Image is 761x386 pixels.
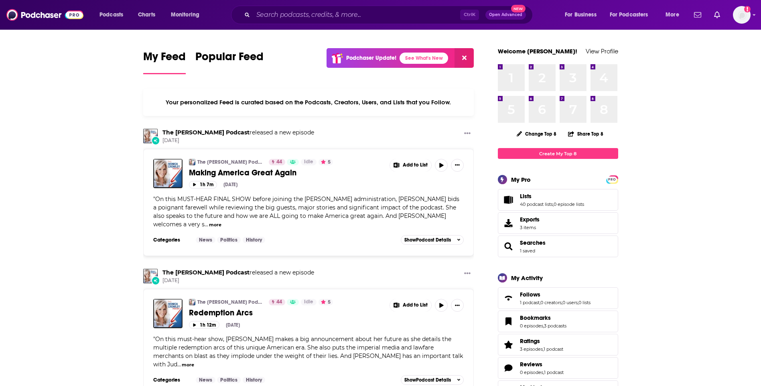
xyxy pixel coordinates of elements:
[520,300,540,305] a: 1 podcast
[544,346,563,352] a: 1 podcast
[498,287,618,309] span: Follows
[153,159,183,188] img: Making America Great Again
[153,377,189,383] h3: Categories
[390,159,432,172] button: Show More Button
[205,221,208,228] span: ...
[501,362,517,374] a: Reviews
[520,193,532,200] span: Lists
[520,239,546,246] a: Searches
[153,335,463,368] span: "
[143,269,158,283] img: The Monica Crowley Podcast
[171,9,199,20] span: Monitoring
[520,201,553,207] a: 40 podcast lists
[520,370,543,375] a: 0 episodes
[461,129,474,139] button: Show More Button
[319,299,333,305] button: 5
[544,370,564,375] a: 1 podcast
[143,50,186,74] a: My Feed
[301,159,317,165] a: Idle
[586,47,618,55] a: View Profile
[498,189,618,211] span: Lists
[404,377,451,383] span: Show Podcast Details
[607,176,617,182] a: PRO
[540,300,540,305] span: ,
[401,375,464,385] button: ShowPodcast Details
[691,8,704,22] a: Show notifications dropdown
[520,314,551,321] span: Bookmarks
[666,9,679,20] span: More
[511,176,531,183] div: My Pro
[451,299,464,312] button: Show More Button
[511,274,543,282] div: My Activity
[501,293,517,304] a: Follows
[189,168,384,178] a: Making America Great Again
[403,302,428,308] span: Add to List
[520,337,563,345] a: Ratings
[196,237,215,243] a: News
[390,299,432,312] button: Show More Button
[498,357,618,379] span: Reviews
[197,299,264,305] a: The [PERSON_NAME] Podcast
[133,8,160,21] a: Charts
[253,8,460,21] input: Search podcasts, credits, & more...
[269,299,285,305] a: 44
[498,236,618,257] span: Searches
[520,346,543,352] a: 3 episodes
[451,159,464,172] button: Show More Button
[565,9,597,20] span: For Business
[151,276,160,285] div: New Episode
[461,269,474,279] button: Show More Button
[610,9,648,20] span: For Podcasters
[544,323,566,329] a: 3 podcasts
[319,159,333,165] button: 5
[733,6,751,24] img: User Profile
[520,248,535,254] a: 1 saved
[138,9,155,20] span: Charts
[153,299,183,328] a: Redemption Arcs
[400,53,448,64] a: See What's New
[404,237,451,243] span: Show Podcast Details
[153,195,459,228] span: "
[217,377,241,383] a: Politics
[209,221,221,228] button: more
[276,298,282,306] span: 44
[151,136,160,145] div: New Episode
[189,159,195,165] a: The Monica Crowley Podcast
[498,311,618,332] span: Bookmarks
[153,195,459,228] span: On this MUST-HEAR FINAL SHOW before joining the [PERSON_NAME] administration, [PERSON_NAME] bids ...
[501,339,517,350] a: Ratings
[578,300,591,305] a: 0 lists
[520,361,564,368] a: Reviews
[498,212,618,234] a: Exports
[226,322,240,328] div: [DATE]
[162,277,314,284] span: [DATE]
[501,217,517,229] span: Exports
[485,10,526,20] button: Open AdvancedNew
[660,8,689,21] button: open menu
[401,235,464,245] button: ShowPodcast Details
[94,8,134,21] button: open menu
[460,10,479,20] span: Ctrl K
[543,323,544,329] span: ,
[489,13,522,17] span: Open Advanced
[744,6,751,12] svg: Add a profile image
[520,291,540,298] span: Follows
[403,162,428,168] span: Add to List
[189,299,195,305] img: The Monica Crowley Podcast
[269,159,285,165] a: 44
[520,216,540,223] span: Exports
[498,148,618,159] a: Create My Top 8
[162,269,250,276] a: The Monica Crowley Podcast
[520,225,540,230] span: 3 items
[276,158,282,166] span: 44
[512,129,562,139] button: Change Top 8
[559,8,607,21] button: open menu
[153,335,463,368] span: On this must-hear show, [PERSON_NAME] makes a big announcement about her future as she details th...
